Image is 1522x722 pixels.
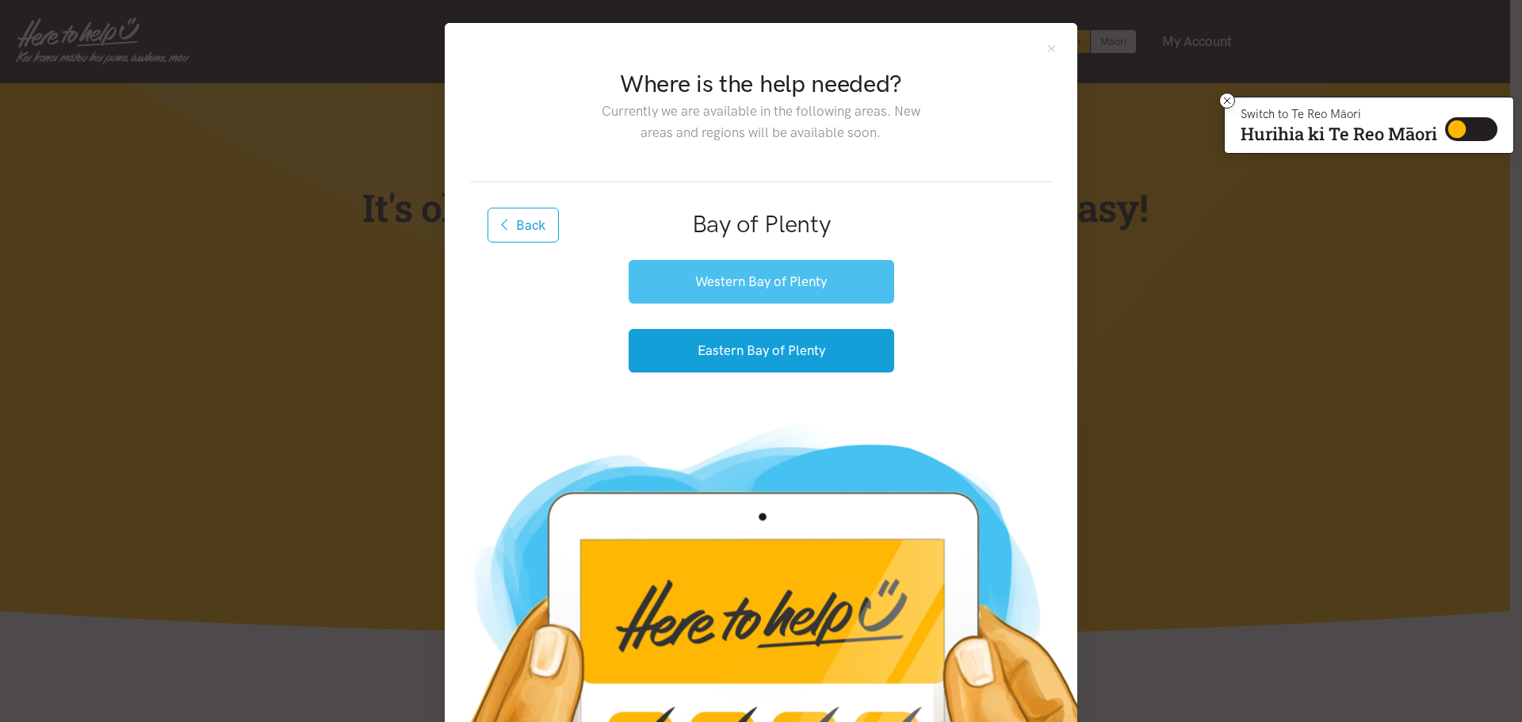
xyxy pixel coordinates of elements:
[488,208,559,243] button: Back
[1045,42,1058,55] button: Close
[589,101,932,143] p: Currently we are available in the following areas. New areas and regions will be available soon.
[629,329,894,372] button: Eastern Bay of Plenty
[1241,109,1437,119] p: Switch to Te Reo Māori
[629,260,894,304] button: Western Bay of Plenty
[589,67,932,101] h2: Where is the help needed?
[495,208,1027,241] h2: Bay of Plenty
[1241,127,1437,141] p: Hurihia ki Te Reo Māori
